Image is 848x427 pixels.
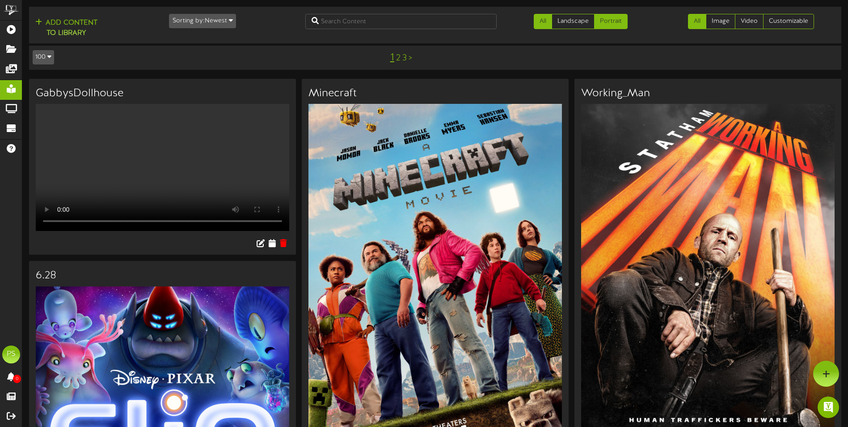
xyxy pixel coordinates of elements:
a: Landscape [552,14,595,29]
a: Video [735,14,764,29]
button: Add Contentto Library [33,17,100,39]
a: Image [706,14,735,29]
h3: Working_Man [581,88,835,99]
a: 2 [396,53,401,63]
a: All [534,14,552,29]
button: Sorting by:Newest [169,14,236,28]
div: Open Intercom Messenger [818,397,839,418]
a: 3 [402,53,407,63]
a: All [688,14,706,29]
a: > [409,53,412,63]
h3: 6.28 [36,270,289,282]
h3: GabbysDollhouse [36,88,289,99]
span: 0 [13,375,21,383]
a: Portrait [594,14,628,29]
div: PS [2,346,20,363]
input: Search Content [305,14,497,29]
video: Your browser does not support HTML5 video. [36,104,289,231]
button: 100 [33,50,54,64]
a: Customizable [763,14,814,29]
a: 1 [390,52,394,64]
h3: Minecraft [308,88,562,99]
